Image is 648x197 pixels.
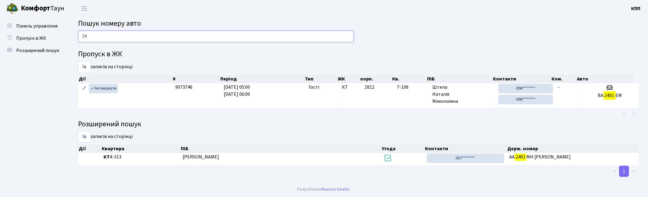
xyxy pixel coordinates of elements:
b: КТ [104,154,110,160]
h5: ВА ЕМ [583,93,636,98]
h4: Пропуск в ЖК [78,50,639,59]
span: - [558,84,560,91]
mark: 2401 [515,153,526,161]
span: AA MH [PERSON_NAME] [509,154,636,161]
span: 1812 [365,84,374,91]
th: Ком. [551,75,577,83]
th: ЖК [337,75,360,83]
a: Активувати [89,84,118,93]
th: Держ. номер [507,144,639,153]
span: Панель управління [16,23,58,29]
span: Штепа Наталія Миколаївна [432,84,494,105]
a: КПП [631,5,641,12]
a: 1 [619,166,629,177]
a: Редагувати [81,84,88,93]
label: записів на сторінці [78,61,133,73]
th: Дії [78,144,101,153]
span: КТ [342,84,360,91]
th: Контакти [424,144,507,153]
span: Таун [21,3,64,14]
th: ПІБ [427,75,493,83]
select: записів на сторінці [78,61,90,73]
span: [PERSON_NAME] [183,154,219,160]
th: # [172,75,220,83]
th: корп. [360,75,392,83]
th: Тип [304,75,337,83]
img: logo.png [6,2,18,15]
h4: Розширений пошук [78,120,639,129]
label: записів на сторінці [78,131,133,143]
span: Пропуск в ЖК [16,35,46,42]
b: Комфорт [21,3,50,13]
th: Авто [577,75,634,83]
th: ПІБ [180,144,381,153]
th: Період [220,75,304,83]
a: Пропуск в ЖК [3,32,64,44]
th: Угода [381,144,424,153]
th: Дії [78,75,172,83]
input: Пошук [78,31,354,42]
span: 7-108 [397,84,427,91]
span: Розширений пошук [16,47,59,54]
select: записів на сторінці [78,131,90,143]
span: 4-313 [104,154,178,161]
span: Гості [309,84,320,91]
div: Розроблено . [297,186,351,193]
a: Розширений пошук [3,44,64,57]
span: 9073746 [175,84,192,91]
button: Переключити навігацію [77,3,92,13]
a: Панель управління [3,20,64,32]
th: Кв. [392,75,427,83]
th: Квартира [101,144,180,153]
span: [DATE] 05:00 [DATE] 06:00 [224,84,250,98]
mark: 2401 [604,91,615,100]
span: Пошук номеру авто [78,18,141,29]
th: Контакти [492,75,551,83]
a: Massive Kinetic [321,186,350,192]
